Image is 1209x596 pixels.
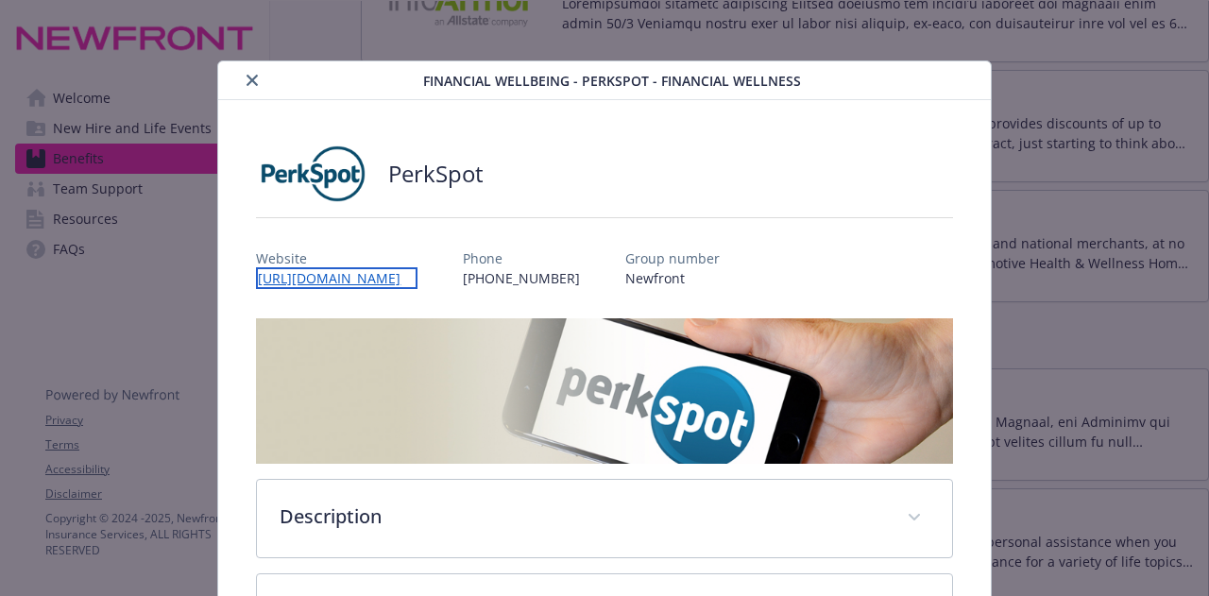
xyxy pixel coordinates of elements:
button: close [241,69,264,92]
a: [URL][DOMAIN_NAME] [256,267,417,289]
img: banner [256,318,952,464]
h2: PerkSpot [388,158,484,190]
div: Description [257,480,951,557]
img: PerkSpot [256,145,369,202]
p: Website [256,248,417,268]
p: [PHONE_NUMBER] [463,268,580,288]
p: Description [280,502,883,531]
p: Phone [463,248,580,268]
p: Newfront [625,268,720,288]
span: Financial Wellbeing - PerkSpot - Financial Wellness [423,71,801,91]
p: Group number [625,248,720,268]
